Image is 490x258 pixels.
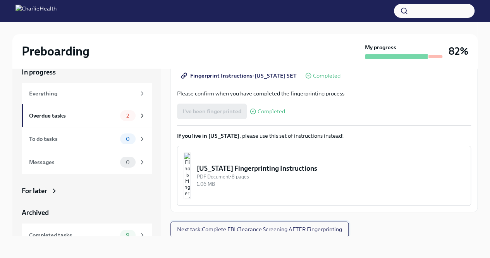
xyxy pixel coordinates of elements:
a: In progress [22,68,152,77]
button: [US_STATE] Fingerprinting InstructionsPDF Document•8 pages1.06 MB [177,146,471,206]
a: Overdue tasks2 [22,104,152,127]
div: For later [22,186,47,196]
a: Completed tasks9 [22,223,152,247]
div: 1.06 MB [197,180,464,188]
div: PDF Document • 8 pages [197,173,464,180]
span: Next task : Complete FBI Clearance Screening AFTER Fingerprinting [177,225,342,233]
p: , please use this set of instructions instead! [177,132,471,140]
h2: Preboarding [22,43,89,59]
div: To do tasks [29,135,117,143]
div: [US_STATE] Fingerprinting Instructions [197,164,464,173]
span: 2 [122,113,134,119]
div: Everything [29,89,136,98]
div: Messages [29,158,117,166]
a: Archived [22,208,152,217]
span: Completed [313,73,340,79]
a: Messages0 [22,151,152,174]
p: Please confirm when you have completed the fingerprinting process [177,90,471,97]
a: Fingerprint Instructions-[US_STATE] SET [177,68,302,83]
img: CharlieHealth [15,5,57,17]
span: Fingerprint Instructions-[US_STATE] SET [182,72,297,80]
span: 0 [121,136,134,142]
span: 9 [121,232,134,238]
button: Next task:Complete FBI Clearance Screening AFTER Fingerprinting [170,222,349,237]
strong: If you live in [US_STATE] [177,132,239,139]
strong: My progress [365,43,396,51]
div: Completed tasks [29,231,117,239]
span: 0 [121,159,134,165]
h3: 82% [449,44,468,58]
a: For later [22,186,152,196]
span: Completed [258,109,285,114]
img: Illinois Fingerprinting Instructions [184,152,191,199]
div: Overdue tasks [29,111,117,120]
a: To do tasks0 [22,127,152,151]
a: Everything [22,83,152,104]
